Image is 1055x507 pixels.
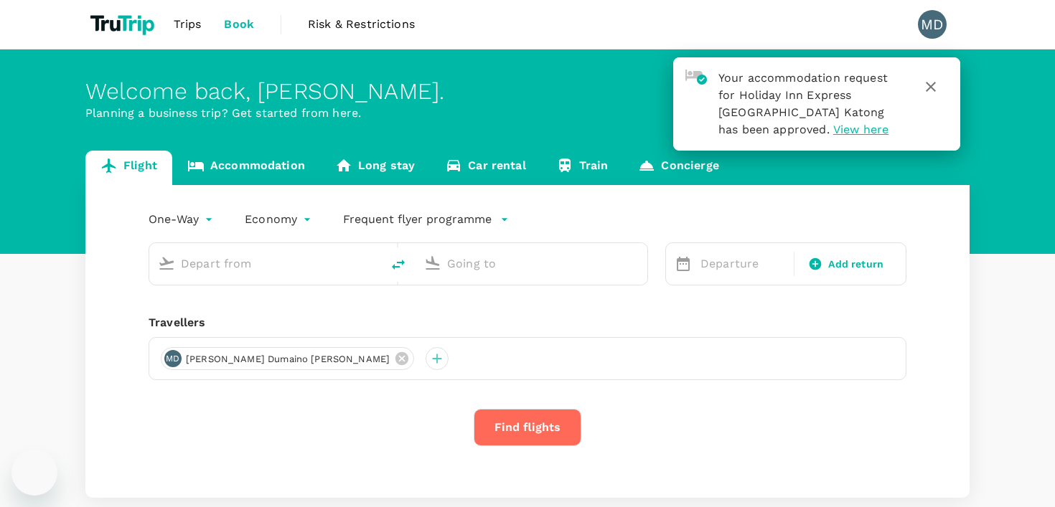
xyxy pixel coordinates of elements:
[85,105,970,122] p: Planning a business trip? Get started from here.
[343,211,492,228] p: Frequent flyer programme
[11,450,57,496] iframe: Button to launch messaging window
[85,9,162,40] img: TruTrip logo
[320,151,430,185] a: Long stay
[541,151,624,185] a: Train
[177,352,398,366] span: [PERSON_NAME] Dumaino [PERSON_NAME]
[85,151,172,185] a: Flight
[308,16,415,33] span: Risk & Restrictions
[245,208,314,231] div: Economy
[149,208,216,231] div: One-Way
[918,10,947,39] div: MD
[172,151,320,185] a: Accommodation
[828,257,883,272] span: Add return
[623,151,733,185] a: Concierge
[164,350,182,367] div: MD
[718,71,888,136] span: Your accommodation request for Holiday Inn Express [GEOGRAPHIC_DATA] Katong has been approved.
[447,252,617,275] input: Going to
[685,70,707,85] img: hotel-approved
[161,347,414,370] div: MD[PERSON_NAME] Dumaino [PERSON_NAME]
[474,409,581,446] button: Find flights
[174,16,202,33] span: Trips
[224,16,254,33] span: Book
[833,123,888,136] span: View here
[343,211,509,228] button: Frequent flyer programme
[149,314,906,331] div: Travellers
[371,262,374,265] button: Open
[700,255,785,273] p: Departure
[637,262,640,265] button: Open
[181,252,351,275] input: Depart from
[381,247,416,282] button: delete
[85,78,970,105] div: Welcome back , [PERSON_NAME] .
[430,151,541,185] a: Car rental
